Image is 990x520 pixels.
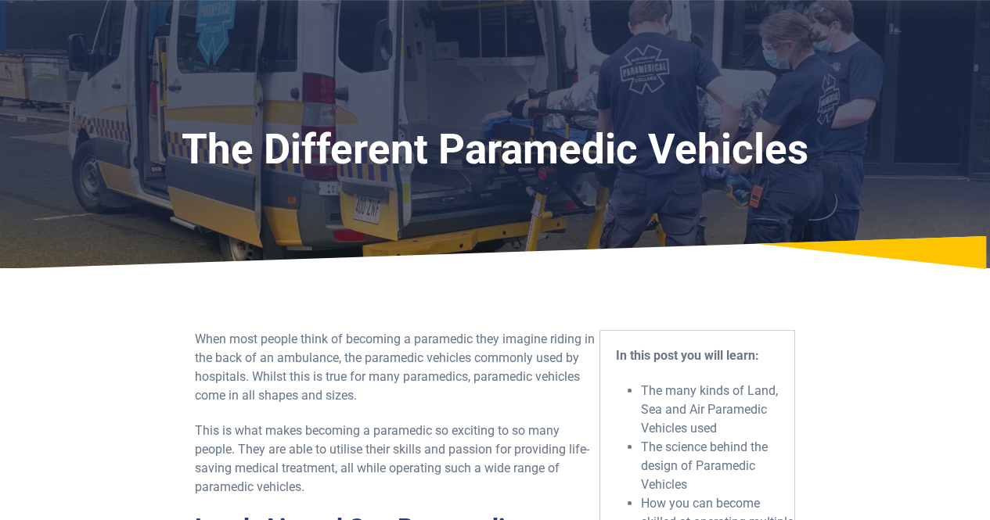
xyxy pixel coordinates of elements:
[195,421,795,497] p: This is what makes becoming a paramedic so exciting to so many people. They are able to utilise t...
[195,330,795,405] p: When most people think of becoming a paramedic they imagine riding in the back of an ambulance, t...
[131,125,859,174] h1: The Different Paramedic Vehicles
[641,382,794,438] li: The many kinds of Land, Sea and Air Paramedic Vehicles used
[641,438,794,494] li: The science behind the design of Paramedic Vehicles
[616,348,759,363] strong: In this post you will learn:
